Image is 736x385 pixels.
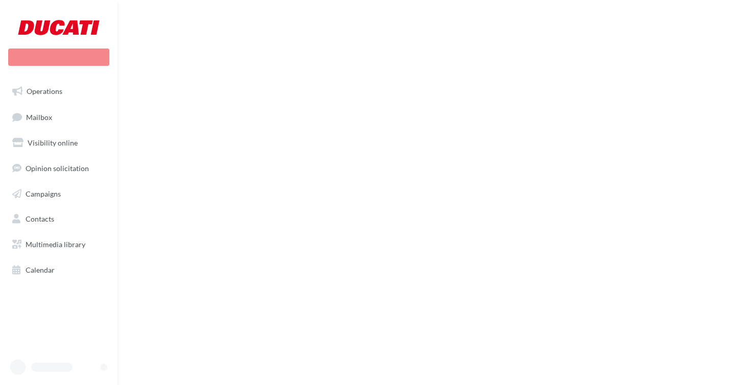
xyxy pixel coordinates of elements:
a: Contacts [6,208,111,230]
span: Visibility online [28,138,78,147]
span: Mailbox [26,112,52,121]
a: Calendar [6,259,111,281]
a: Operations [6,81,111,102]
a: Mailbox [6,106,111,128]
div: New campaign [8,49,109,66]
a: Visibility online [6,132,111,154]
a: Campaigns [6,183,111,205]
span: Contacts [26,214,54,223]
span: Opinion solicitation [26,164,89,173]
a: Multimedia library [6,234,111,255]
span: Calendar [26,266,55,274]
span: Campaigns [26,189,61,198]
span: Multimedia library [26,240,85,249]
a: Opinion solicitation [6,158,111,179]
span: Operations [27,87,62,95]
